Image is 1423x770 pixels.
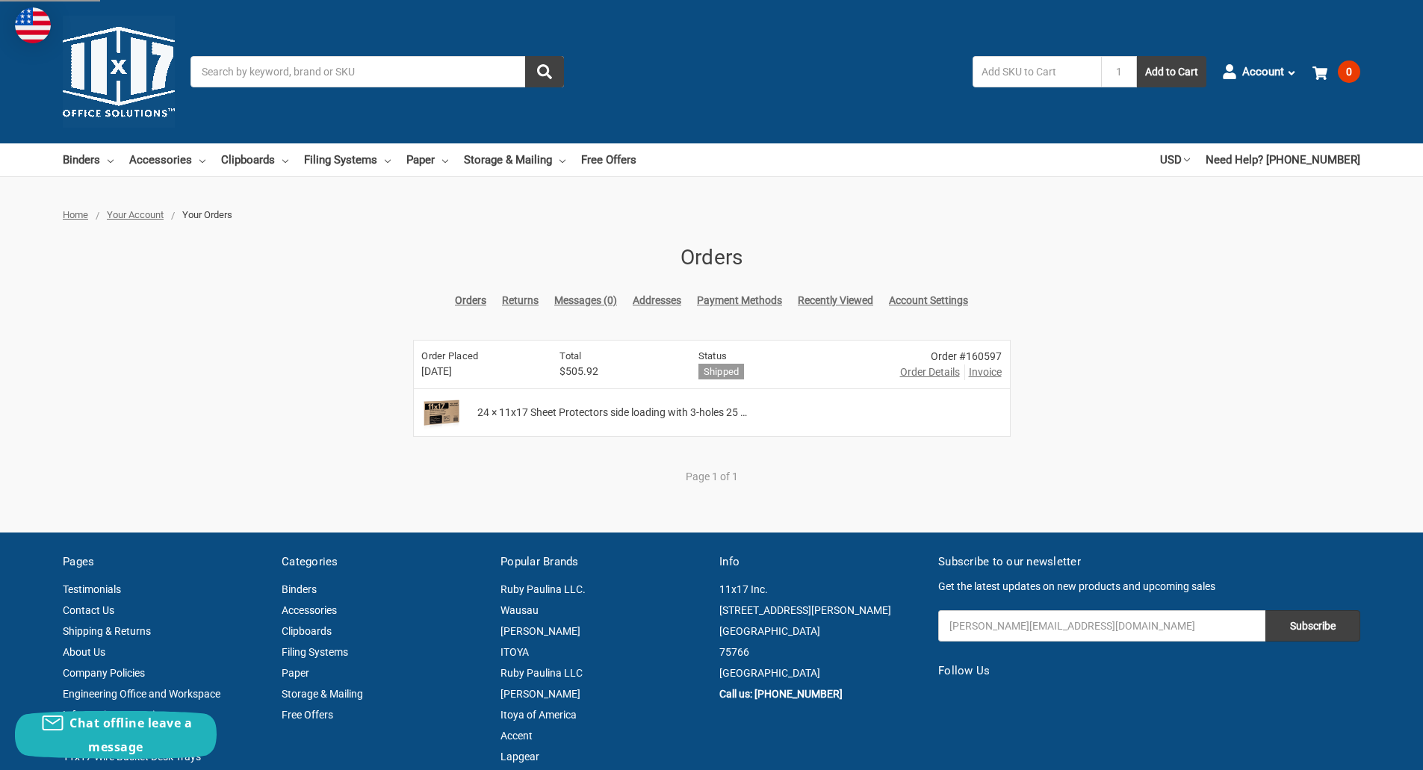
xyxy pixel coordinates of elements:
a: Accessories [282,604,337,616]
a: Binders [63,143,114,176]
a: USD [1160,143,1190,176]
h5: Subscribe to our newsletter [938,553,1360,571]
button: Chat offline leave a message [15,711,217,759]
a: Testimonials [63,583,121,595]
a: Itoya of America [500,709,577,721]
a: About Us [63,646,105,658]
h1: Orders [413,242,1011,273]
a: Accessories [129,143,205,176]
a: Home [63,209,88,220]
address: 11x17 Inc. [STREET_ADDRESS][PERSON_NAME] [GEOGRAPHIC_DATA] 75766 [GEOGRAPHIC_DATA] [719,579,923,683]
a: Company Policies [63,667,145,679]
a: Ruby Paulina LLC. [500,583,586,595]
a: Paper [282,667,309,679]
h6: Order Placed [421,349,536,364]
h5: Categories [282,553,485,571]
a: Free Offers [581,143,636,176]
h6: Shipped [698,364,745,379]
a: Ruby Paulina LLC [500,667,583,679]
a: Need Help? [PHONE_NUMBER] [1206,143,1360,176]
a: [PERSON_NAME] [500,688,580,700]
span: Account [1242,63,1284,81]
img: duty and tax information for United States [15,7,51,43]
span: Invoice [969,364,1002,380]
a: Filing Systems [282,646,348,658]
h5: Info [719,553,923,571]
span: Your Orders [182,209,232,220]
span: 24 × 11x17 Sheet Protectors side loading with 3-holes 25 … [477,405,747,420]
a: Returns [502,293,539,308]
a: Account [1222,52,1297,91]
a: Orders [455,293,486,308]
button: Add to Cart [1137,56,1206,87]
a: Account Settings [889,293,968,308]
a: Order Details [900,364,960,380]
a: Storage & Mailing [464,143,565,176]
h6: Total [559,349,674,364]
h5: Follow Us [938,662,1360,680]
span: [DATE] [421,364,536,379]
a: Engineering Office and Workspace Information Magazine [63,688,220,721]
a: Lapgear [500,751,539,763]
span: $505.92 [559,364,674,379]
a: Call us: [PHONE_NUMBER] [719,688,843,700]
a: [PERSON_NAME] [500,625,580,637]
a: Storage & Mailing [282,688,363,700]
a: Free Offers [282,709,333,721]
p: Get the latest updates on new products and upcoming sales [938,579,1360,594]
input: Subscribe [1265,610,1360,642]
a: Paper [406,143,448,176]
li: Page 1 of 1 [685,468,739,485]
img: 11x17.com [63,16,175,128]
h6: Status [698,349,876,364]
div: Order #160597 [900,349,1002,364]
span: Chat offline leave a message [69,715,192,755]
a: 11x17 Wire Basket Desk Trays [63,751,201,763]
a: Recently Viewed [798,293,873,308]
a: Addresses [633,293,681,308]
a: Clipboards [221,143,288,176]
a: Your Account [107,209,164,220]
input: Search by keyword, brand or SKU [190,56,564,87]
input: Add SKU to Cart [973,56,1101,87]
h5: Pages [63,553,266,571]
a: Filing Systems [304,143,391,176]
a: Wausau [500,604,539,616]
a: Clipboards [282,625,332,637]
a: Payment Methods [697,293,782,308]
a: Binders [282,583,317,595]
input: Your email address [938,610,1265,642]
iframe: Google Customer Reviews [1300,730,1423,770]
img: 11x17 Sheet Protectors side loading with 3-holes 25 Sleeves Durable Archival safe Crystal Clear [417,394,465,432]
h5: Popular Brands [500,553,704,571]
a: Accent [500,730,533,742]
a: Shipping & Returns [63,625,151,637]
span: 0 [1338,60,1360,83]
a: 0 [1312,52,1360,91]
a: Contact Us [63,604,114,616]
a: Messages (0) [554,293,617,308]
a: ITOYA [500,646,529,658]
